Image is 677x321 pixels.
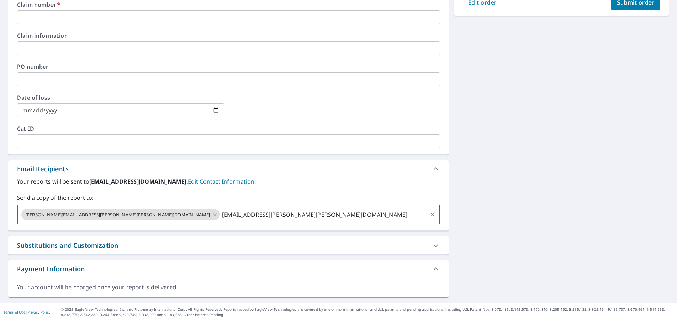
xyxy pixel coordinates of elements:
[17,264,85,274] div: Payment Information
[17,164,69,174] div: Email Recipients
[8,160,449,177] div: Email Recipients
[61,307,673,317] p: © 2025 Eagle View Technologies, Inc. and Pictometry International Corp. All Rights Reserved. Repo...
[17,241,118,250] div: Substitutions and Customization
[188,178,256,185] a: EditContactInfo
[8,236,449,254] div: Substitutions and Customization
[28,310,50,315] a: Privacy Policy
[17,2,440,7] label: Claim number
[89,178,188,185] b: [EMAIL_ADDRESS][DOMAIN_NAME].
[17,177,440,186] label: Your reports will be sent to
[21,211,214,218] span: [PERSON_NAME][EMAIL_ADDRESS][PERSON_NAME][PERSON_NAME][DOMAIN_NAME]
[428,210,438,220] button: Clear
[4,310,50,314] p: |
[17,95,224,100] label: Date of loss
[17,193,440,202] label: Send a copy of the report to:
[4,310,25,315] a: Terms of Use
[8,260,449,277] div: Payment Information
[17,283,440,291] div: Your account will be charged once your report is delivered.
[17,126,440,131] label: Cat ID
[21,209,220,220] div: [PERSON_NAME][EMAIL_ADDRESS][PERSON_NAME][PERSON_NAME][DOMAIN_NAME]
[17,33,440,38] label: Claim information
[17,64,440,69] label: PO number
